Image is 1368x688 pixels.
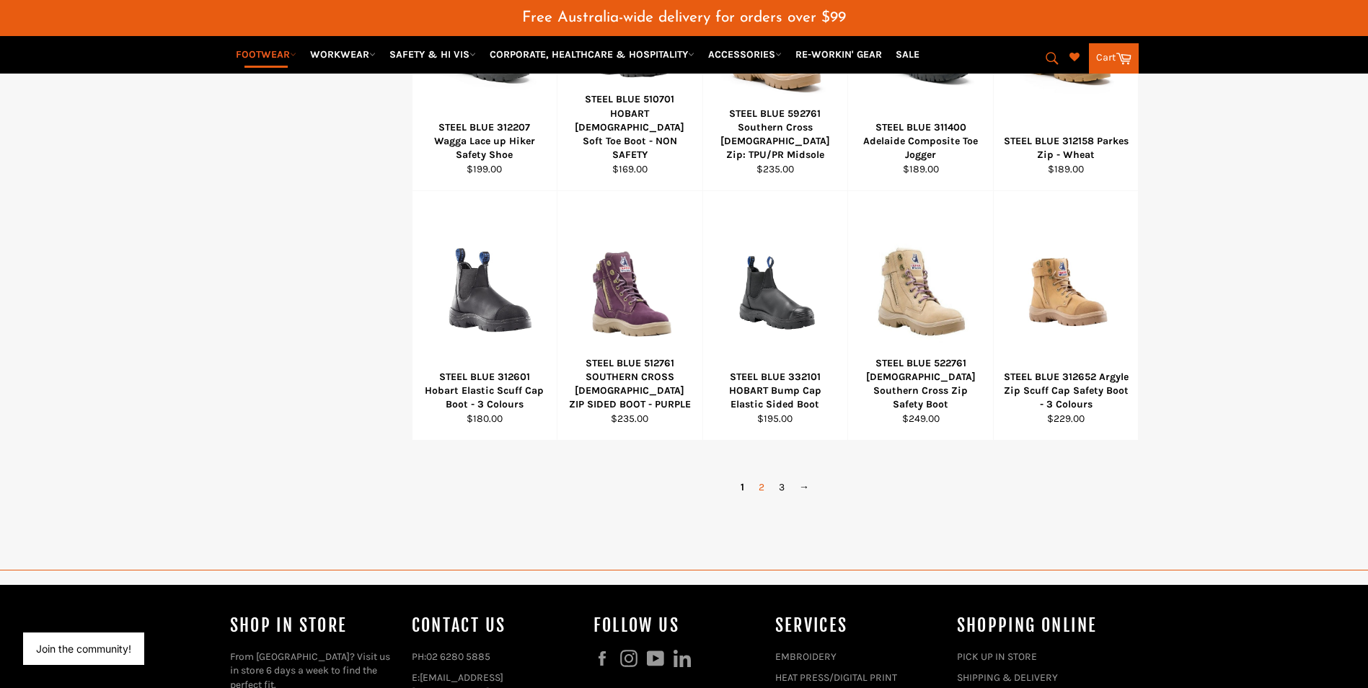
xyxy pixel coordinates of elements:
button: Join the community! [36,643,131,655]
a: 2 [751,477,772,498]
a: STEEL BLUE 512761 SOUTHERN CROSS LADIES ZIP SIDED BOOT - PURPLESTEEL BLUE 512761 SOUTHERN CROSS [... [557,191,702,441]
a: FOOTWEAR [230,42,302,67]
a: SAFETY & HI VIS [384,42,482,67]
a: RE-WORKIN' GEAR [790,42,888,67]
a: WORKWEAR [304,42,381,67]
a: STEEL BLUE 312601 Hobart Elastic Scuff Cap Boot - 3 ColoursSTEEL BLUE 312601 Hobart Elastic Scuff... [412,191,557,441]
h4: Contact Us [412,614,579,638]
a: EMBROIDERY [775,650,837,663]
div: STEEL BLUE 312207 Wagga Lace up Hiker Safety Shoe [421,120,548,162]
p: PH: [412,650,579,663]
div: STEEL BLUE 312158 Parkes Zip - Wheat [1002,134,1129,162]
a: ACCESSORIES [702,42,787,67]
a: HEAT PRESS/DIGITAL PRINT [775,671,897,684]
div: STEEL BLUE 512761 SOUTHERN CROSS [DEMOGRAPHIC_DATA] ZIP SIDED BOOT - PURPLE [567,356,694,412]
span: 1 [733,477,751,498]
a: SHIPPING & DELIVERY [957,671,1058,684]
div: STEEL BLUE 592761 Southern Cross [DEMOGRAPHIC_DATA] Zip: TPU/PR Midsole [712,107,839,162]
div: STEEL BLUE 332101 HOBART Bump Cap Elastic Sided Boot [712,370,839,412]
div: STEEL BLUE 311400 Adelaide Composite Toe Jogger [857,120,984,162]
div: STEEL BLUE 312652 Argyle Zip Scuff Cap Safety Boot - 3 Colours [1002,370,1129,412]
a: → [792,477,816,498]
div: STEEL BLUE 522761 [DEMOGRAPHIC_DATA] Southern Cross Zip Safety Boot [857,356,984,412]
h4: SHOPPING ONLINE [957,614,1124,638]
h4: Shop In Store [230,614,397,638]
a: CORPORATE, HEALTHCARE & HOSPITALITY [484,42,700,67]
h4: services [775,614,943,638]
div: STEEL BLUE 312601 Hobart Elastic Scuff Cap Boot - 3 Colours [421,370,548,412]
a: PICK UP IN STORE [957,650,1037,663]
a: SALE [890,42,925,67]
a: 02 6280 5885 [426,650,490,663]
a: STEEL BLUE 522761 Ladies Southern Cross Zip Safety BootSTEEL BLUE 522761 [DEMOGRAPHIC_DATA] South... [847,191,993,441]
div: STEEL BLUE 510701 HOBART [DEMOGRAPHIC_DATA] Soft Toe Boot - NON SAFETY [567,92,694,162]
a: 3 [772,477,792,498]
a: STEEL BLUE 332101 HOBART Bump Cap Elastic Sided BootSTEEL BLUE 332101 HOBART Bump Cap Elastic Sid... [702,191,848,441]
h4: Follow us [593,614,761,638]
a: STEEL BLUE 312652 Argyle Zip Scuff Cap Safety Boot - 3 ColoursSTEEL BLUE 312652 Argyle Zip Scuff ... [993,191,1139,441]
span: Free Australia-wide delivery for orders over $99 [522,10,846,25]
a: Cart [1089,43,1139,74]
